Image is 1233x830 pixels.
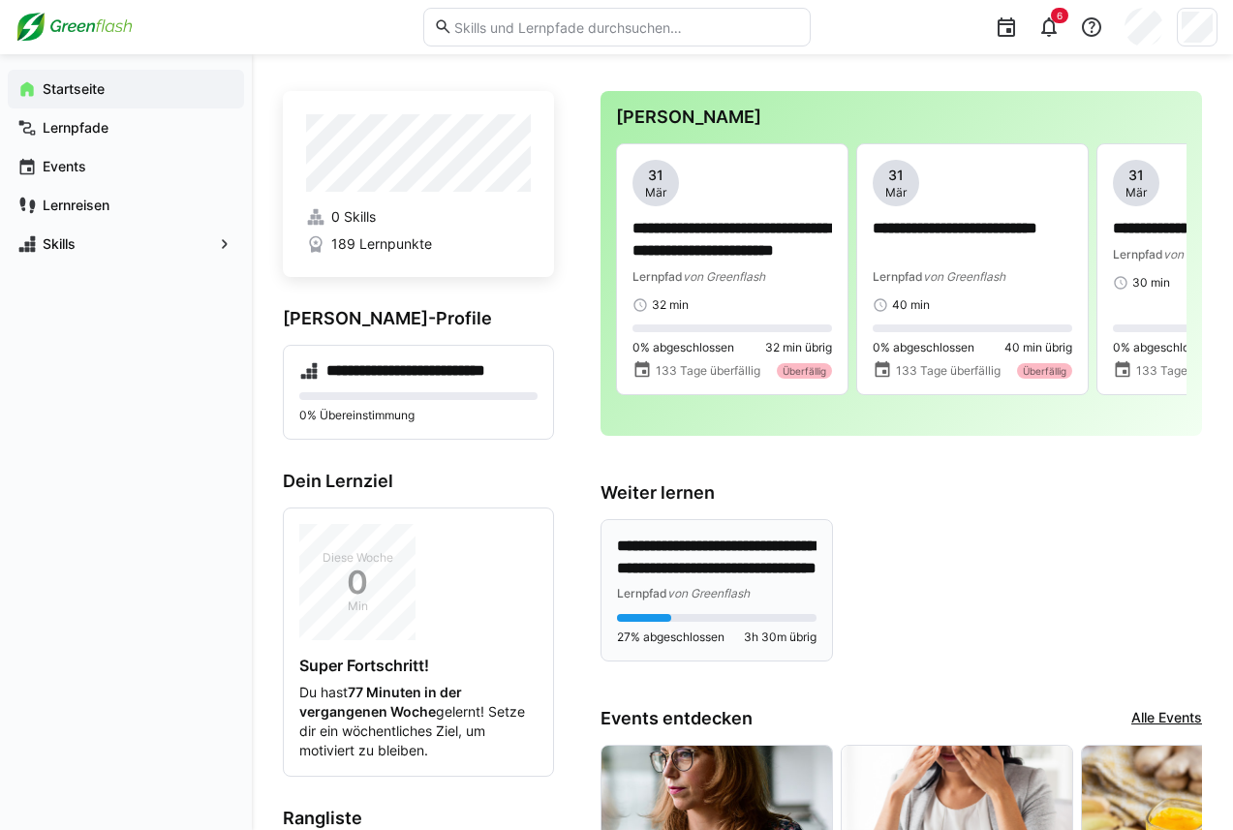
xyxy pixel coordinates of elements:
span: 31 [888,166,904,185]
span: 133 Tage überfällig [896,363,1001,379]
div: Überfällig [777,363,832,379]
div: Überfällig [1017,363,1072,379]
span: 0% abgeschlossen [1113,340,1215,355]
span: 32 min übrig [765,340,832,355]
span: 27% abgeschlossen [617,630,724,645]
span: Mär [1125,185,1147,200]
span: Lernpfad [1113,247,1163,261]
a: Alle Events [1131,708,1202,729]
span: 31 [1128,166,1144,185]
span: 40 min [892,297,930,313]
span: Mär [645,185,666,200]
span: 189 Lernpunkte [331,234,432,254]
h4: Super Fortschritt! [299,656,538,675]
input: Skills und Lernpfade durchsuchen… [452,18,799,36]
span: 133 Tage überfällig [656,363,760,379]
span: von Greenflash [667,586,750,600]
span: 0 Skills [331,207,376,227]
h3: [PERSON_NAME] [616,107,1187,128]
span: 40 min übrig [1004,340,1072,355]
span: von Greenflash [923,269,1005,284]
h3: [PERSON_NAME]-Profile [283,308,554,329]
span: 31 [648,166,663,185]
h3: Dein Lernziel [283,471,554,492]
h3: Events entdecken [601,708,753,729]
h3: Weiter lernen [601,482,1202,504]
span: 6 [1057,10,1063,21]
span: 30 min [1132,275,1170,291]
strong: 77 Minuten in der vergangenen Woche [299,684,462,720]
span: 32 min [652,297,689,313]
span: Lernpfad [873,269,923,284]
h3: Rangliste [283,808,554,829]
span: 0% abgeschlossen [873,340,974,355]
span: 0% abgeschlossen [632,340,734,355]
span: von Greenflash [683,269,765,284]
span: Lernpfad [617,586,667,600]
a: 0 Skills [306,207,531,227]
span: Mär [885,185,907,200]
p: 0% Übereinstimmung [299,408,538,423]
span: 3h 30m übrig [744,630,817,645]
p: Du hast gelernt! Setze dir ein wöchentliches Ziel, um motiviert zu bleiben. [299,683,538,760]
span: Lernpfad [632,269,683,284]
